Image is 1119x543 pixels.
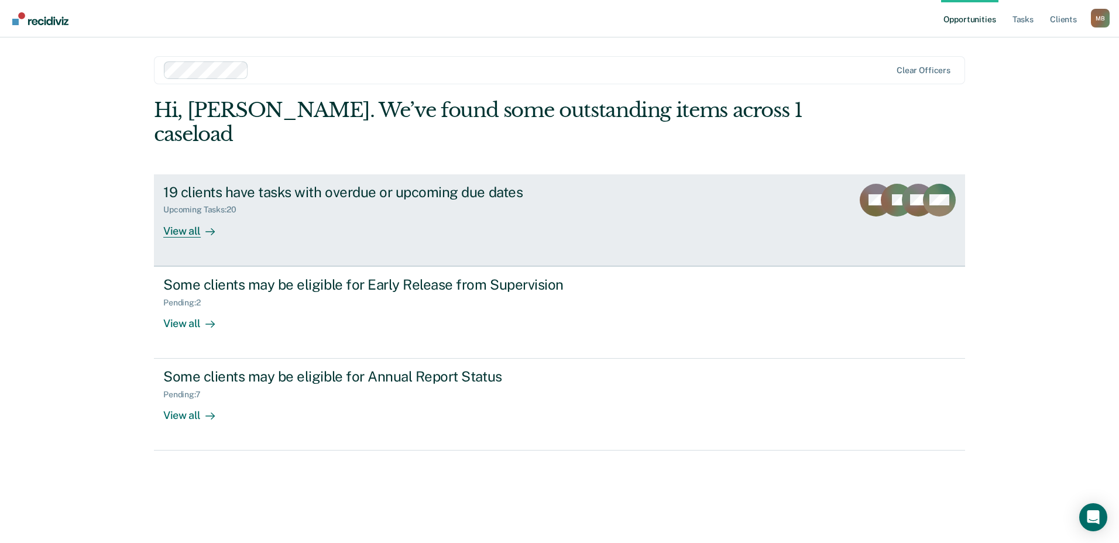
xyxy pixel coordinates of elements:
div: View all [163,400,229,422]
div: 19 clients have tasks with overdue or upcoming due dates [163,184,574,201]
div: Clear officers [897,66,950,75]
div: M B [1091,9,1110,28]
div: Some clients may be eligible for Annual Report Status [163,368,574,385]
div: Hi, [PERSON_NAME]. We’ve found some outstanding items across 1 caseload [154,98,803,146]
div: Pending : 2 [163,298,210,308]
div: View all [163,307,229,330]
div: Pending : 7 [163,390,210,400]
a: Some clients may be eligible for Annual Report StatusPending:7View all [154,359,965,451]
a: Some clients may be eligible for Early Release from SupervisionPending:2View all [154,266,965,359]
div: Some clients may be eligible for Early Release from Supervision [163,276,574,293]
button: Profile dropdown button [1091,9,1110,28]
div: Upcoming Tasks : 20 [163,205,246,215]
div: View all [163,215,229,238]
img: Recidiviz [12,12,68,25]
a: 19 clients have tasks with overdue or upcoming due datesUpcoming Tasks:20View all [154,174,965,266]
div: Open Intercom Messenger [1079,503,1107,531]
